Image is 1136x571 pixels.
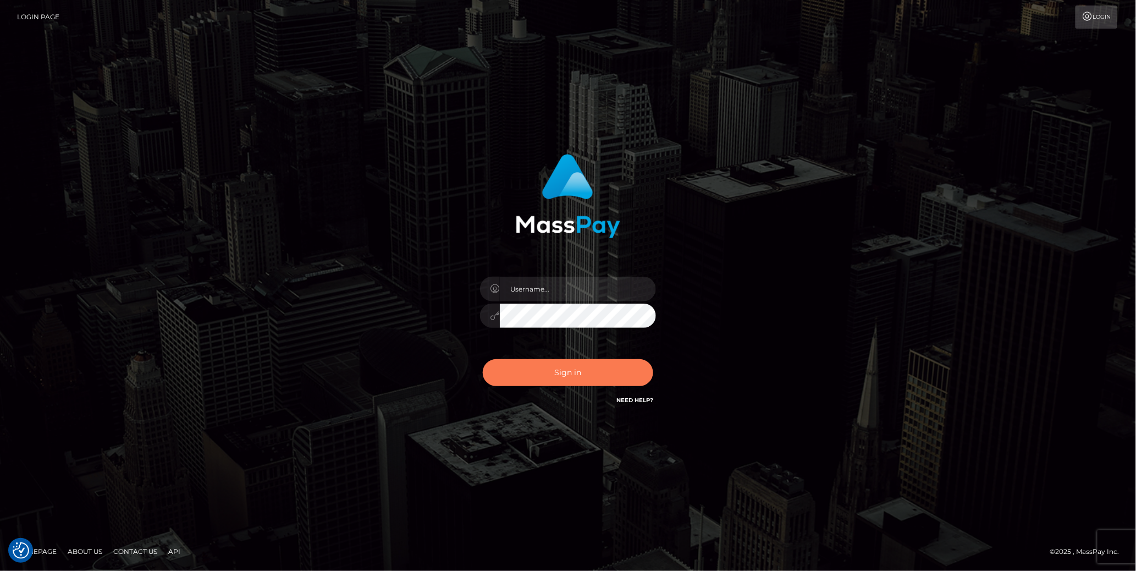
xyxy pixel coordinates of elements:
[616,397,653,404] a: Need Help?
[13,542,29,559] button: Consent Preferences
[1076,6,1117,29] a: Login
[516,154,620,238] img: MassPay Login
[500,277,656,301] input: Username...
[109,543,162,560] a: Contact Us
[1050,546,1128,558] div: © 2025 , MassPay Inc.
[483,359,653,386] button: Sign in
[17,6,59,29] a: Login Page
[63,543,107,560] a: About Us
[164,543,185,560] a: API
[13,542,29,559] img: Revisit consent button
[12,543,61,560] a: Homepage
